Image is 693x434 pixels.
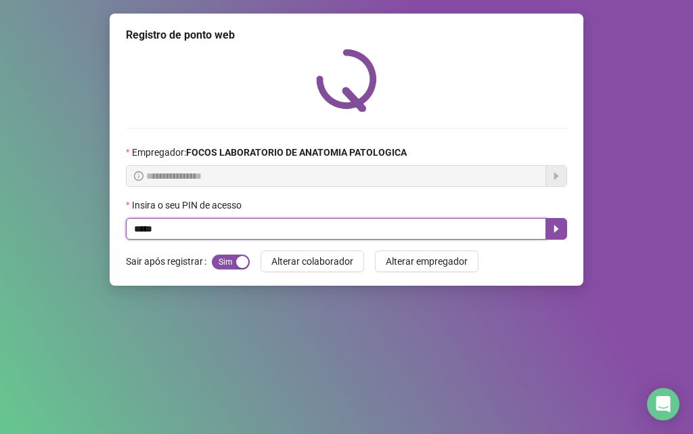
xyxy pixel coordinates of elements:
span: Empregador : [132,145,407,160]
span: Alterar colaborador [271,254,353,269]
span: info-circle [134,171,143,181]
div: Open Intercom Messenger [647,388,679,420]
label: Insira o seu PIN de acesso [126,198,250,213]
span: caret-right [551,223,562,234]
button: Alterar colaborador [261,251,364,272]
strong: FOCOS LABORATORIO DE ANATOMIA PATOLOGICA [186,147,407,158]
img: QRPoint [316,49,377,112]
span: Alterar empregador [386,254,468,269]
div: Registro de ponto web [126,27,567,43]
label: Sair após registrar [126,251,212,272]
button: Alterar empregador [375,251,478,272]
